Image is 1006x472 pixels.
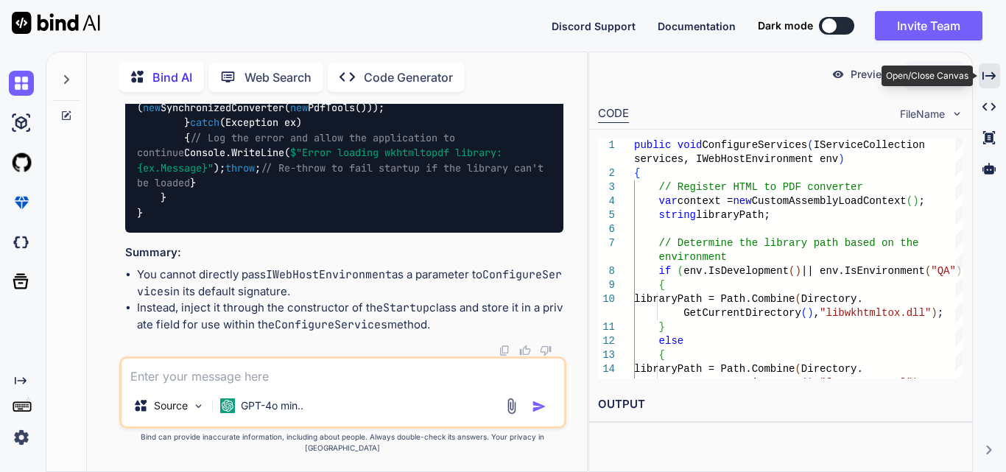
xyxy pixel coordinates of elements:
[552,20,636,32] span: Discord Support
[137,131,461,159] span: // Log the error and allow the application to continue
[9,150,34,175] img: githubLight
[919,377,925,389] span: ;
[801,293,863,305] span: Directory.
[758,18,813,33] span: Dark mode
[951,108,963,120] img: chevron down
[154,398,188,413] p: Source
[598,138,615,152] div: 1
[290,101,308,114] span: new
[801,307,807,319] span: (
[683,307,801,319] span: GetCurrentDirectory
[598,320,615,334] div: 11
[589,387,972,422] h2: OUTPUT
[220,398,235,413] img: GPT-4o mini
[814,139,925,151] span: IServiceCollection
[9,71,34,96] img: chat
[838,153,844,165] span: )
[503,398,520,415] img: attachment
[801,363,863,375] span: Directory.
[137,300,563,333] li: Instead, inject it through the constructor of the class and store it in a private field for use w...
[938,307,943,319] span: ;
[795,293,801,305] span: (
[814,377,820,389] span: ,
[789,265,795,277] span: (
[925,265,931,277] span: (
[678,195,734,207] span: context =
[659,265,672,277] span: if
[9,110,34,135] img: ai-studio
[9,425,34,450] img: settings
[598,264,615,278] div: 8
[658,18,736,34] button: Documentation
[540,345,552,356] img: dislike
[659,335,684,347] span: else
[733,195,751,207] span: new
[190,116,219,130] span: catch
[364,68,453,86] p: Code Generator
[659,195,678,207] span: var
[598,166,615,180] div: 2
[634,293,795,305] span: libraryPath = Path.Combine
[598,362,615,376] div: 14
[659,209,696,221] span: string
[241,398,303,413] p: GPT-4o min..
[245,68,312,86] p: Web Search
[659,321,665,333] span: }
[659,181,863,193] span: // Register HTML to PDF converter
[875,11,982,40] button: Invite Team
[659,237,919,249] span: // Determine the library path based on the
[820,377,912,389] span: "[DOMAIN_NAME]"
[882,66,973,86] div: Open/Close Canvas
[683,377,801,389] span: GetCurrentDirectory
[152,68,192,86] p: Bind AI
[634,139,671,151] span: public
[9,190,34,215] img: premium
[137,267,563,300] li: You cannot directly pass as a parameter to in its default signature.
[912,195,918,207] span: )
[752,195,907,207] span: CustomAssemblyLoadContext
[552,18,636,34] button: Discord Support
[659,349,665,361] span: {
[598,105,629,123] div: CODE
[598,208,615,222] div: 5
[137,161,549,189] span: // Re-throw to fail startup if the library can't be loaded
[598,334,615,348] div: 12
[919,195,925,207] span: ;
[931,307,937,319] span: )
[634,153,838,165] span: services, IWebHostEnvironment env
[907,195,912,207] span: (
[659,251,727,263] span: environment
[225,161,255,175] span: throw
[912,377,918,389] span: )
[532,399,546,414] img: icon
[9,230,34,255] img: darkCloudIdeIcon
[143,101,161,114] span: new
[702,139,807,151] span: ConfigureServices
[275,317,387,332] code: ConfigureServices
[634,167,640,179] span: {
[119,432,566,454] p: Bind can provide inaccurate information, including about people. Always double-check its answers....
[678,139,703,151] span: void
[598,194,615,208] div: 4
[598,180,615,194] div: 3
[696,209,770,221] span: libraryPath;
[801,265,925,277] span: || env.IsEnvironment
[137,147,502,175] span: $"Error loading wkhtmltopdf library: "
[678,265,683,277] span: (
[820,307,931,319] span: "libwkhtmltox.dll"
[851,67,890,82] p: Preview
[137,267,562,299] code: ConfigureServices
[807,307,813,319] span: )
[12,12,100,34] img: Bind AI
[931,265,956,277] span: "QA"
[383,300,429,315] code: Startup
[814,307,820,319] span: ,
[598,236,615,250] div: 7
[659,279,665,291] span: {
[801,377,807,389] span: (
[125,244,563,261] h3: Summary:
[598,278,615,292] div: 9
[795,265,801,277] span: )
[658,20,736,32] span: Documentation
[137,161,208,175] span: {ex.Message}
